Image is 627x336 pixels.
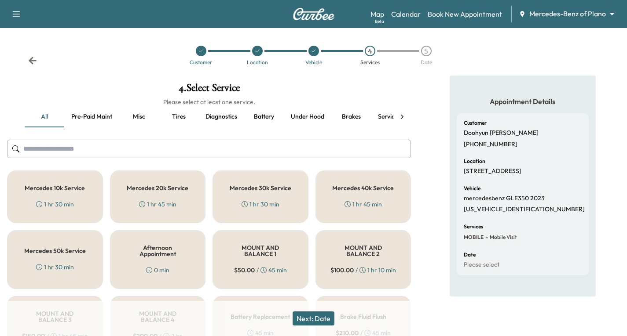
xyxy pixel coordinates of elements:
[331,106,371,127] button: Brakes
[125,245,191,257] h5: Afternoon Appointment
[488,234,517,241] span: Mobile Visit
[464,261,499,269] p: Please select
[293,8,335,20] img: Curbee Logo
[330,266,396,275] div: / 1 hr 10 min
[36,200,74,209] div: 1 hr 30 min
[421,60,432,65] div: Date
[464,129,539,137] p: Doohyun [PERSON_NAME]
[391,9,421,19] a: Calendar
[198,106,244,127] button: Diagnostics
[230,185,291,191] h5: Mercedes 30k Service
[375,18,384,25] div: Beta
[365,46,375,56] div: 4
[244,106,284,127] button: Battery
[371,106,428,127] button: Service 10k-50k
[127,185,188,191] h5: Mercedes 20k Service
[457,97,589,106] h5: Appointment Details
[464,195,545,202] p: mercedesbenz GLE350 2023
[190,60,212,65] div: Customer
[330,245,397,257] h5: MOUNT AND BALANCE 2
[464,186,480,191] h6: Vehicle
[234,266,287,275] div: / 45 min
[28,56,37,65] div: Back
[7,83,411,98] h1: 4 . Select Service
[25,106,393,127] div: basic tabs example
[25,106,64,127] button: all
[146,266,169,275] div: 0 min
[119,106,159,127] button: Misc
[428,9,502,19] a: Book New Appointment
[332,185,394,191] h5: Mercedes 40k Service
[25,185,85,191] h5: Mercedes 10k Service
[464,141,517,148] p: [PHONE_NUMBER]
[464,252,476,257] h6: Date
[242,200,279,209] div: 1 hr 30 min
[421,46,432,56] div: 5
[330,266,354,275] span: $ 100.00
[227,245,294,257] h5: MOUNT AND BALANCE 1
[284,106,331,127] button: Under hood
[370,9,384,19] a: MapBeta
[159,106,198,127] button: Tires
[139,200,176,209] div: 1 hr 45 min
[7,98,411,106] h6: Please select at least one service.
[464,120,487,126] h6: Customer
[464,206,585,213] p: [US_VEHICLE_IDENTIFICATION_NUMBER]
[305,60,322,65] div: Vehicle
[484,233,488,242] span: -
[24,248,86,254] h5: Mercedes 50k Service
[464,234,484,241] span: MOBILE
[64,106,119,127] button: Pre-paid maint
[234,266,255,275] span: $ 50.00
[293,311,334,325] button: Next: Date
[464,159,485,164] h6: Location
[464,224,483,229] h6: Services
[247,60,268,65] div: Location
[345,200,382,209] div: 1 hr 45 min
[360,60,380,65] div: Services
[529,9,606,19] span: Mercedes-Benz of Plano
[464,167,521,175] p: [STREET_ADDRESS]
[36,263,74,271] div: 1 hr 30 min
